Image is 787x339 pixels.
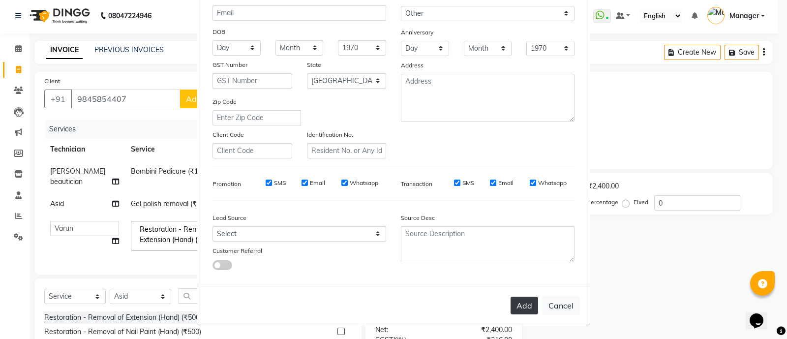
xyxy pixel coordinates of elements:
label: Address [401,61,424,70]
label: Whatsapp [538,179,567,187]
label: SMS [274,179,286,187]
input: Client Code [212,143,292,158]
button: Cancel [542,296,580,315]
label: Email [310,179,325,187]
label: Transaction [401,180,432,188]
label: Source Desc [401,214,435,222]
label: Zip Code [212,97,237,106]
iframe: chat widget [746,300,777,329]
label: DOB [212,28,225,36]
input: GST Number [212,73,292,89]
button: Add [511,297,538,314]
label: Client Code [212,130,244,139]
label: Anniversary [401,28,433,37]
label: Lead Source [212,214,246,222]
label: Customer Referral [212,247,262,255]
label: SMS [462,179,474,187]
label: GST Number [212,61,247,69]
label: Identification No. [307,130,353,139]
label: Promotion [212,180,241,188]
input: Resident No. or Any Id [307,143,387,158]
label: State [307,61,321,69]
input: Email [212,5,386,21]
label: Email [498,179,514,187]
input: Enter Zip Code [212,110,301,125]
label: Whatsapp [350,179,378,187]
